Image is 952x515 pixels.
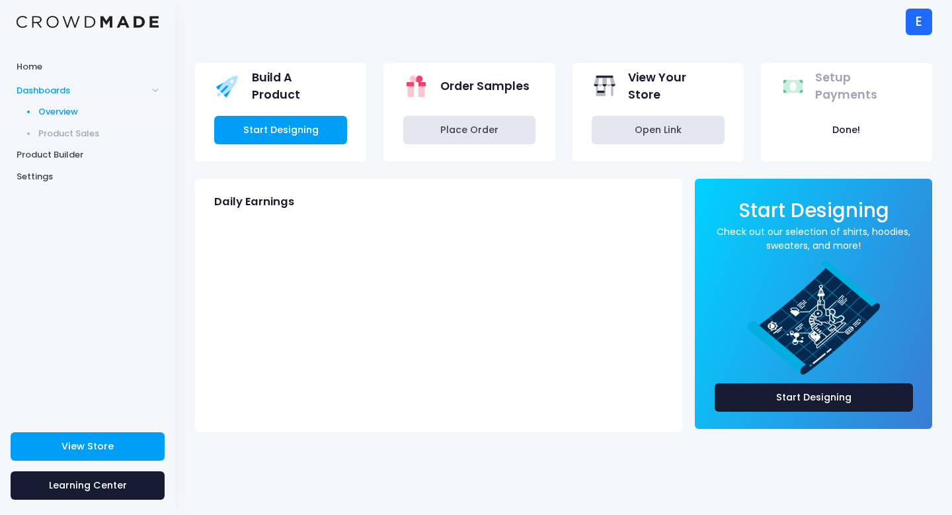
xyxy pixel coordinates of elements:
[780,116,913,144] button: Done!
[906,9,932,35] div: E
[440,77,530,95] span: Order Samples
[38,127,159,140] span: Product Sales
[738,208,889,220] a: Start Designing
[214,116,347,144] a: Start Designing
[815,69,908,104] span: Setup Payments
[61,440,114,453] span: View Store
[252,69,343,104] span: Build A Product
[17,16,159,28] img: Logo
[49,479,127,492] span: Learning Center
[38,105,159,118] span: Overview
[628,69,720,104] span: View Your Store
[17,84,147,97] span: Dashboards
[715,225,913,253] a: Check out our selection of shirts, hoodies, sweaters, and more!
[17,170,159,183] span: Settings
[17,60,159,73] span: Home
[738,197,889,224] span: Start Designing
[11,471,165,500] a: Learning Center
[11,432,165,461] a: View Store
[403,116,536,144] a: Place Order
[715,383,913,412] a: Start Designing
[592,116,725,144] a: Open Link
[214,195,294,209] span: Daily Earnings
[17,148,159,162] span: Product Builder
